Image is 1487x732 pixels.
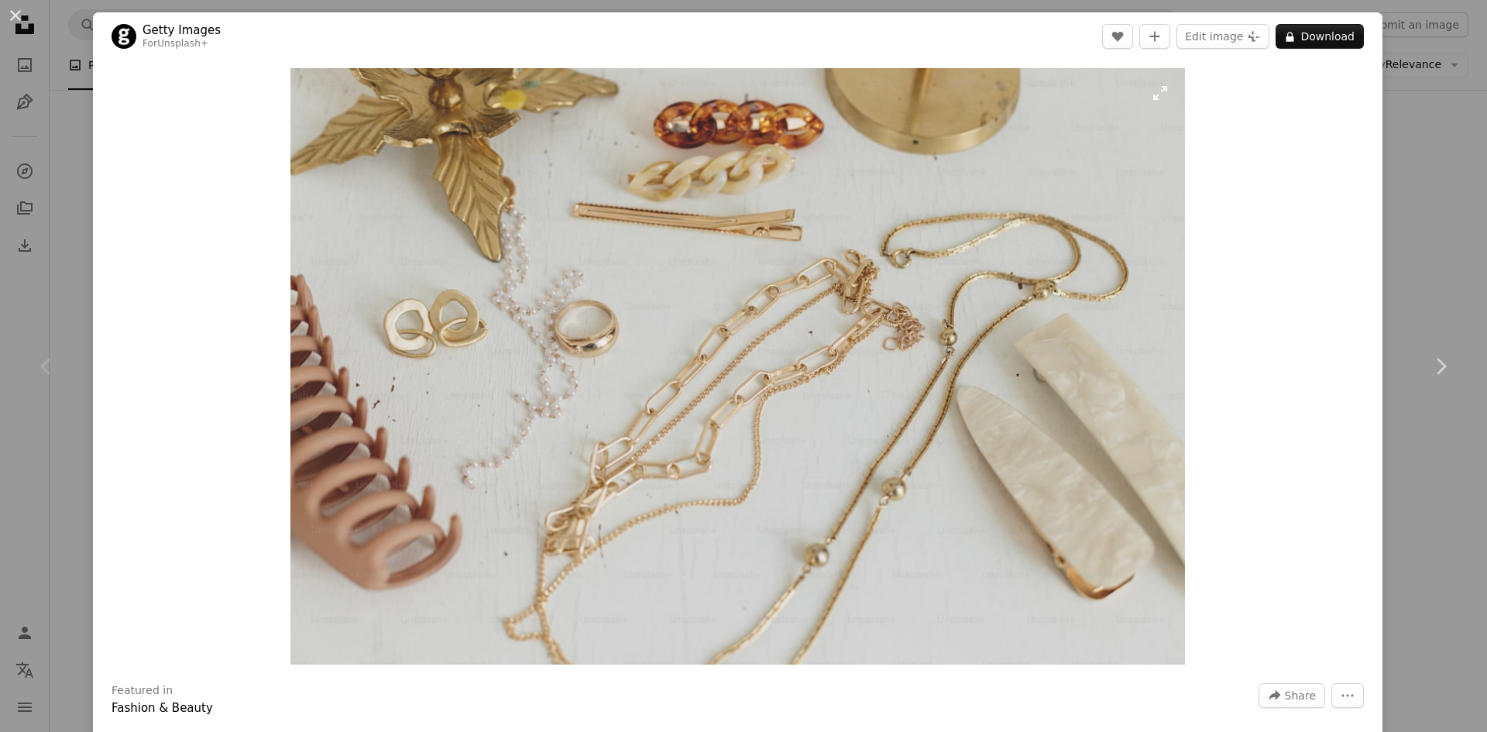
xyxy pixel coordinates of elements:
[1285,684,1316,707] span: Share
[1176,24,1269,49] button: Edit image
[143,22,221,38] a: Getty Images
[157,38,208,49] a: Unsplash+
[1331,683,1364,708] button: More Actions
[290,68,1185,665] img: Modern golden jewellery and hair clips on white wooden table with vintage candlesticks. Stylish g...
[1259,683,1325,708] button: Share this image
[1276,24,1364,49] button: Download
[1394,292,1487,441] a: Next
[290,68,1185,665] button: Zoom in on this image
[143,38,221,50] div: For
[112,683,173,699] h3: Featured in
[112,24,136,49] img: Go to Getty Images's profile
[112,701,213,715] a: Fashion & Beauty
[1139,24,1170,49] button: Add to Collection
[1102,24,1133,49] button: Like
